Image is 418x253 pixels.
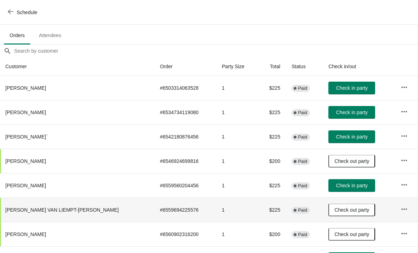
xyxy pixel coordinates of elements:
[258,149,286,173] td: $200
[216,222,258,246] td: 1
[5,231,46,237] span: [PERSON_NAME]
[154,149,216,173] td: # 6546924699816
[4,6,43,19] button: Schedule
[323,57,395,76] th: Check in/out
[298,86,307,91] span: Paid
[328,228,375,241] button: Check out party
[328,82,375,94] button: Check in party
[328,130,375,143] button: Check in party
[298,183,307,189] span: Paid
[258,76,286,100] td: $225
[286,57,323,76] th: Status
[258,198,286,222] td: $225
[216,124,258,149] td: 1
[154,76,216,100] td: # 6503314063528
[334,231,369,237] span: Check out party
[154,57,216,76] th: Order
[258,124,286,149] td: $225
[334,158,369,164] span: Check out party
[328,179,375,192] button: Check in party
[258,173,286,198] td: $225
[5,134,48,140] span: [PERSON_NAME]`
[216,149,258,173] td: 1
[328,106,375,119] button: Check in party
[336,85,368,91] span: Check in party
[154,100,216,124] td: # 6534734119080
[154,198,216,222] td: # 6559694225576
[5,158,46,164] span: [PERSON_NAME]
[298,232,307,237] span: Paid
[216,173,258,198] td: 1
[154,222,216,246] td: # 6560902316200
[216,76,258,100] td: 1
[328,204,375,216] button: Check out party
[5,110,46,115] span: [PERSON_NAME]
[5,207,119,213] span: [PERSON_NAME] VAN LIEMPT-[PERSON_NAME]
[4,29,30,42] span: Orders
[5,183,46,188] span: [PERSON_NAME]
[154,173,216,198] td: # 6559560204456
[298,110,307,116] span: Paid
[336,134,368,140] span: Check in party
[298,159,307,164] span: Paid
[328,155,375,167] button: Check out party
[258,222,286,246] td: $200
[17,10,37,15] span: Schedule
[258,100,286,124] td: $225
[298,134,307,140] span: Paid
[334,207,369,213] span: Check out party
[298,207,307,213] span: Paid
[336,183,368,188] span: Check in party
[216,57,258,76] th: Party Size
[5,85,46,91] span: [PERSON_NAME]
[14,45,418,57] input: Search by customer
[216,198,258,222] td: 1
[258,57,286,76] th: Total
[216,100,258,124] td: 1
[336,110,368,115] span: Check in party
[154,124,216,149] td: # 6542180876456
[33,29,67,42] span: Attendees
